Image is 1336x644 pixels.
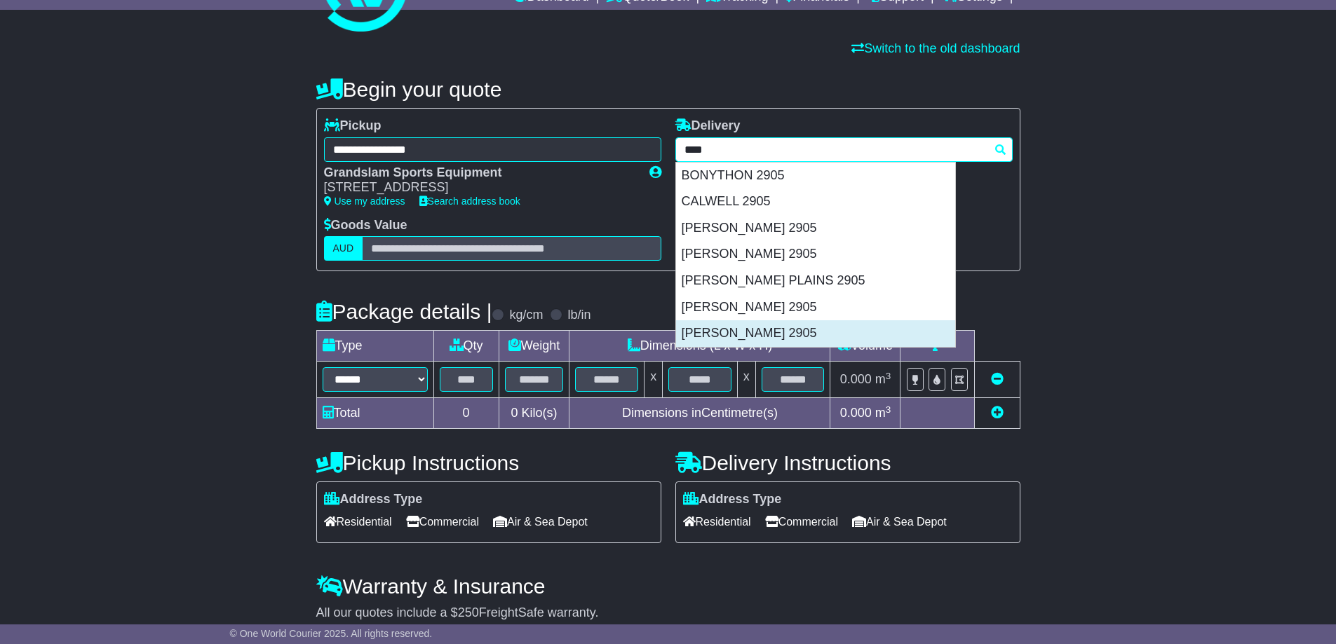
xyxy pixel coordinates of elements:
[676,189,955,215] div: CALWELL 2905
[499,398,569,429] td: Kilo(s)
[230,628,433,639] span: © One World Courier 2025. All rights reserved.
[569,331,830,362] td: Dimensions (L x W x H)
[765,511,838,533] span: Commercial
[675,137,1013,162] typeahead: Please provide city
[886,371,891,381] sup: 3
[324,492,423,507] label: Address Type
[324,118,382,134] label: Pickup
[991,406,1004,420] a: Add new item
[324,180,635,196] div: [STREET_ADDRESS]
[316,331,433,362] td: Type
[406,511,479,533] span: Commercial
[875,406,891,420] span: m
[875,372,891,386] span: m
[433,398,499,429] td: 0
[676,215,955,242] div: [PERSON_NAME] 2905
[675,451,1020,474] h4: Delivery Instructions
[645,362,663,398] td: x
[511,406,518,420] span: 0
[840,406,872,420] span: 0.000
[324,511,392,533] span: Residential
[676,320,955,347] div: [PERSON_NAME] 2905
[852,511,947,533] span: Air & Sea Depot
[316,451,661,474] h4: Pickup Instructions
[840,372,872,386] span: 0.000
[458,605,479,619] span: 250
[509,308,543,323] label: kg/cm
[886,404,891,415] sup: 3
[433,331,499,362] td: Qty
[683,492,782,507] label: Address Type
[675,118,741,134] label: Delivery
[316,398,433,429] td: Total
[316,300,492,323] h4: Package details |
[676,294,955,321] div: [PERSON_NAME] 2905
[499,331,569,362] td: Weight
[737,362,755,398] td: x
[676,268,955,294] div: [PERSON_NAME] PLAINS 2905
[324,236,363,261] label: AUD
[324,165,635,181] div: Grandslam Sports Equipment
[851,41,1020,55] a: Switch to the old dashboard
[493,511,588,533] span: Air & Sea Depot
[567,308,591,323] label: lb/in
[324,218,407,233] label: Goods Value
[316,78,1020,101] h4: Begin your quote
[676,241,955,268] div: [PERSON_NAME] 2905
[316,605,1020,621] div: All our quotes include a $ FreightSafe warranty.
[676,163,955,189] div: BONYTHON 2905
[419,196,520,207] a: Search address book
[991,372,1004,386] a: Remove this item
[683,511,751,533] span: Residential
[569,398,830,429] td: Dimensions in Centimetre(s)
[316,575,1020,598] h4: Warranty & Insurance
[324,196,405,207] a: Use my address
